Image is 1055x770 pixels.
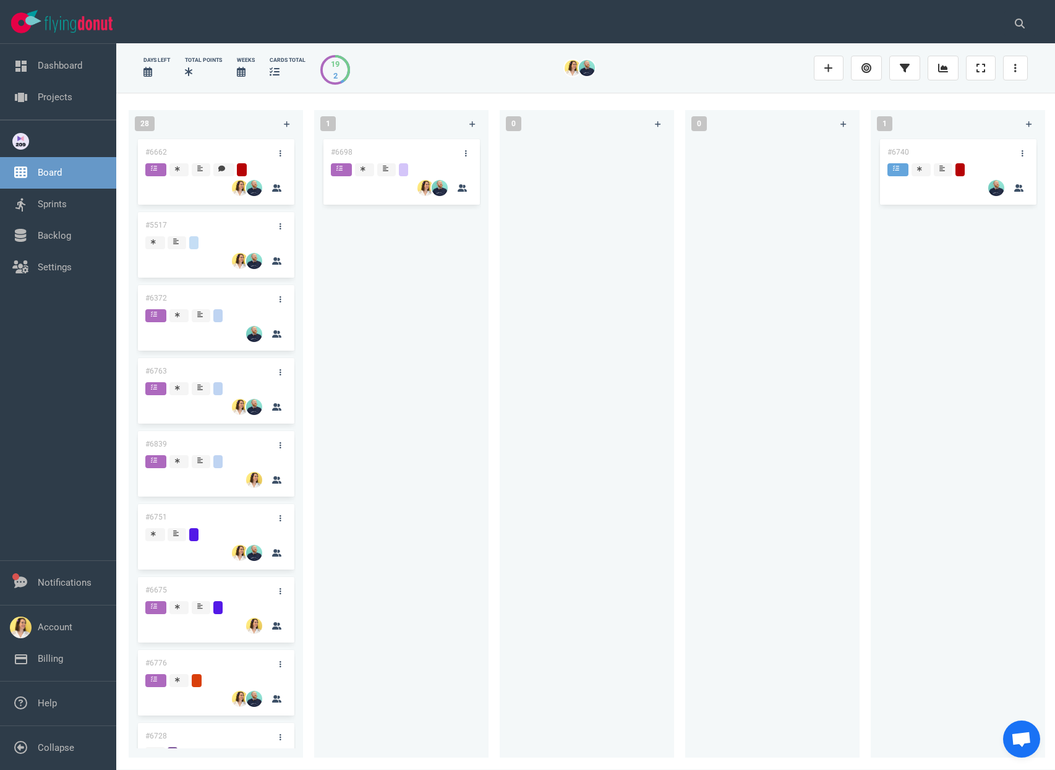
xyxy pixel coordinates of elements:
div: 19 [331,58,340,70]
img: 26 [417,180,434,196]
a: Collapse [38,742,74,753]
a: Backlog [38,230,71,241]
img: 26 [565,60,581,76]
img: 26 [246,399,262,415]
a: #5517 [145,221,167,229]
a: #6662 [145,148,167,156]
a: #6776 [145,659,167,667]
img: 26 [232,691,248,707]
span: 28 [135,116,155,131]
div: Weeks [237,56,255,64]
div: Ouvrir le chat [1003,721,1040,758]
img: 26 [988,180,1004,196]
img: 26 [232,180,248,196]
a: #6763 [145,367,167,375]
span: 1 [320,116,336,131]
a: Account [38,622,72,633]
img: 26 [432,180,448,196]
a: Projects [38,92,72,103]
img: 26 [246,545,262,561]
div: Total Points [185,56,222,64]
a: Billing [38,653,63,664]
img: 26 [232,399,248,415]
img: 26 [246,326,262,342]
img: Flying Donut text logo [45,16,113,33]
img: 26 [246,618,262,634]
img: 26 [246,180,262,196]
a: Settings [38,262,72,273]
a: Help [38,698,57,709]
a: #6728 [145,732,167,740]
img: 26 [579,60,595,76]
div: 2 [331,70,340,82]
a: #6675 [145,586,167,594]
a: Board [38,167,62,178]
a: Sprints [38,199,67,210]
a: #6839 [145,440,167,448]
a: Notifications [38,577,92,588]
span: 0 [691,116,707,131]
a: #6698 [331,148,352,156]
img: 26 [246,691,262,707]
span: 1 [877,116,892,131]
span: 0 [506,116,521,131]
img: 26 [246,472,262,488]
a: #6372 [145,294,167,302]
img: 26 [232,545,248,561]
a: #6740 [887,148,909,156]
a: Dashboard [38,60,82,71]
a: #6751 [145,513,167,521]
div: days left [143,56,170,64]
img: 26 [232,253,248,269]
img: 26 [246,253,262,269]
div: cards total [270,56,305,64]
